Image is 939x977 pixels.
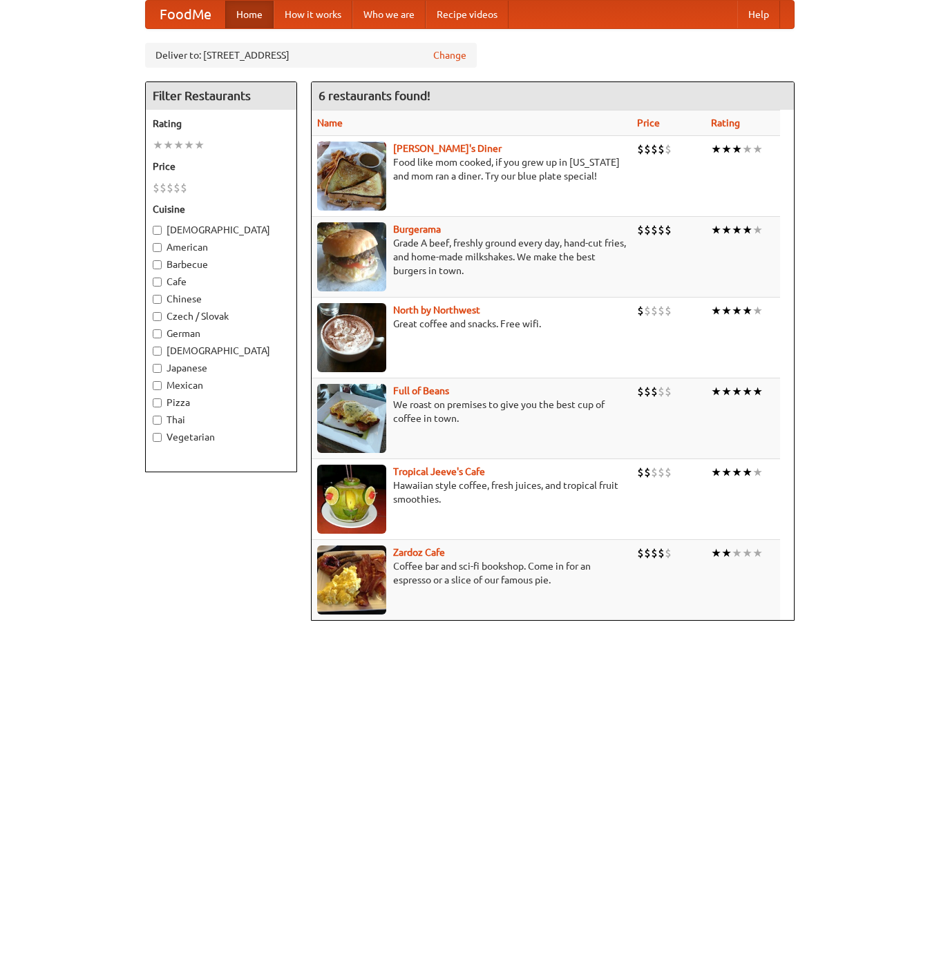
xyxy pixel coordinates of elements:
[393,466,485,477] a: Tropical Jeeve's Cafe
[173,180,180,195] li: $
[153,416,162,425] input: Thai
[173,137,184,153] li: ★
[153,309,290,323] label: Czech / Slovak
[225,1,274,28] a: Home
[317,545,386,615] img: zardoz.jpg
[637,303,644,318] li: $
[721,545,732,561] li: ★
[721,222,732,238] li: ★
[317,478,626,506] p: Hawaiian style coffee, fresh juices, and tropical fruit smoothies.
[651,142,658,157] li: $
[153,378,290,392] label: Mexican
[153,223,290,237] label: [DEMOGRAPHIC_DATA]
[637,384,644,399] li: $
[644,465,651,480] li: $
[651,222,658,238] li: $
[393,143,502,154] a: [PERSON_NAME]'s Diner
[153,260,162,269] input: Barbecue
[393,385,449,396] a: Full of Beans
[711,545,721,561] li: ★
[665,545,672,561] li: $
[637,465,644,480] li: $
[153,258,290,271] label: Barbecue
[742,303,752,318] li: ★
[658,142,665,157] li: $
[317,155,626,183] p: Food like mom cooked, if you grew up in [US_STATE] and mom ran a diner. Try our blue plate special!
[732,545,742,561] li: ★
[732,142,742,157] li: ★
[711,117,740,128] a: Rating
[651,465,658,480] li: $
[153,344,290,358] label: [DEMOGRAPHIC_DATA]
[658,384,665,399] li: $
[319,89,430,102] ng-pluralize: 6 restaurants found!
[665,465,672,480] li: $
[153,381,162,390] input: Mexican
[153,159,290,173] h5: Price
[644,545,651,561] li: $
[752,545,763,561] li: ★
[317,117,343,128] a: Name
[644,222,651,238] li: $
[752,142,763,157] li: ★
[317,317,626,331] p: Great coffee and snacks. Free wifi.
[721,465,732,480] li: ★
[651,384,658,399] li: $
[153,278,162,287] input: Cafe
[153,226,162,235] input: [DEMOGRAPHIC_DATA]
[146,1,225,28] a: FoodMe
[153,180,160,195] li: $
[153,327,290,340] label: German
[732,303,742,318] li: ★
[433,48,466,62] a: Change
[153,430,290,444] label: Vegetarian
[732,384,742,399] li: ★
[153,275,290,289] label: Cafe
[153,433,162,442] input: Vegetarian
[637,222,644,238] li: $
[742,142,752,157] li: ★
[658,465,665,480] li: $
[317,303,386,372] img: north.jpg
[721,303,732,318] li: ★
[658,303,665,318] li: $
[153,295,162,304] input: Chinese
[146,82,296,110] h4: Filter Restaurants
[658,545,665,561] li: $
[711,465,721,480] li: ★
[644,142,651,157] li: $
[752,384,763,399] li: ★
[711,142,721,157] li: ★
[752,303,763,318] li: ★
[393,224,441,235] a: Burgerama
[317,384,386,453] img: beans.jpg
[153,202,290,216] h5: Cuisine
[317,465,386,534] img: jeeves.jpg
[153,329,162,338] input: German
[665,303,672,318] li: $
[153,137,163,153] li: ★
[742,384,752,399] li: ★
[153,347,162,356] input: [DEMOGRAPHIC_DATA]
[393,547,445,558] a: Zardoz Cafe
[651,545,658,561] li: $
[317,142,386,211] img: sallys.jpg
[665,222,672,238] li: $
[665,142,672,157] li: $
[752,222,763,238] li: ★
[393,304,480,316] a: North by Northwest
[153,292,290,306] label: Chinese
[637,545,644,561] li: $
[711,303,721,318] li: ★
[184,137,194,153] li: ★
[732,465,742,480] li: ★
[153,361,290,375] label: Japanese
[153,117,290,130] h5: Rating
[665,384,672,399] li: $
[637,117,660,128] a: Price
[153,243,162,252] input: American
